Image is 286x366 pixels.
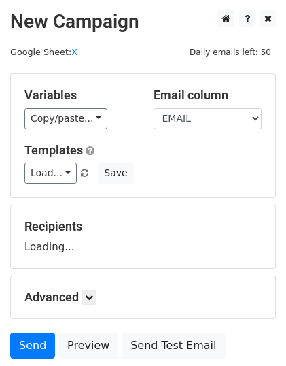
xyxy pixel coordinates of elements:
h5: Advanced [24,290,262,305]
h2: New Campaign [10,10,276,33]
small: Google Sheet: [10,47,77,57]
a: Daily emails left: 50 [185,47,276,57]
a: Preview [58,333,118,359]
h5: Recipients [24,219,262,234]
a: Load... [24,163,77,184]
a: Send Test Email [122,333,225,359]
span: Daily emails left: 50 [185,45,276,60]
button: Save [98,163,133,184]
a: Copy/paste... [24,108,107,129]
a: X [71,47,77,57]
div: Loading... [24,219,262,254]
h5: Email column [154,88,262,103]
h5: Variables [24,88,133,103]
a: Templates [24,143,83,157]
a: Send [10,333,55,359]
